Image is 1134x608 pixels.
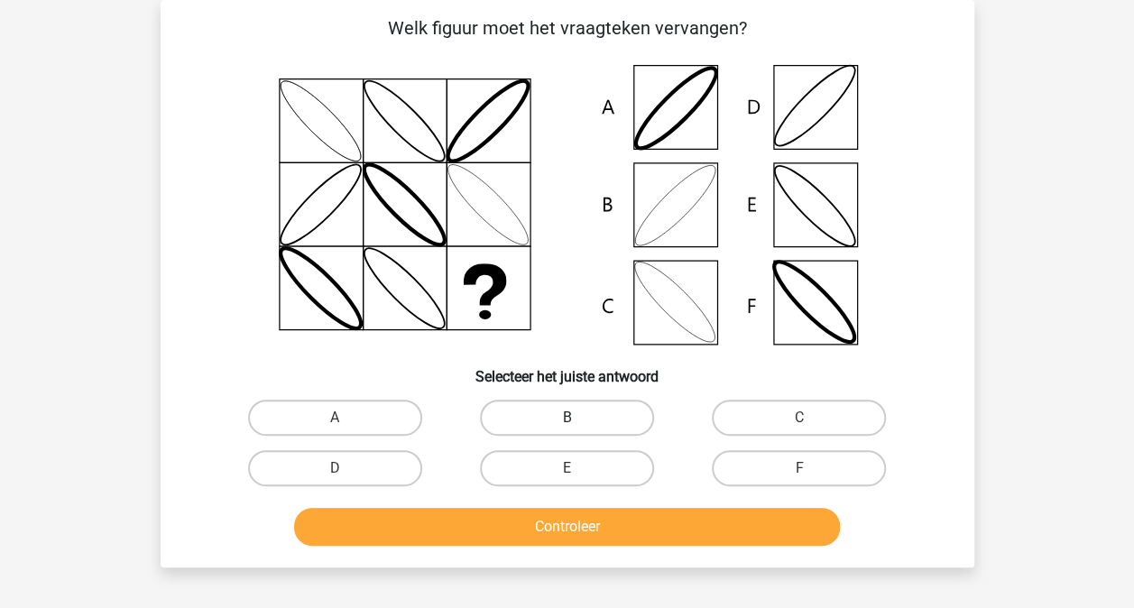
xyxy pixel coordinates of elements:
p: Welk figuur moet het vraagteken vervangen? [189,14,945,41]
label: E [480,450,654,486]
label: D [248,450,422,486]
label: F [712,450,886,486]
label: A [248,400,422,436]
label: B [480,400,654,436]
h6: Selecteer het juiste antwoord [189,354,945,385]
button: Controleer [294,508,840,546]
label: C [712,400,886,436]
